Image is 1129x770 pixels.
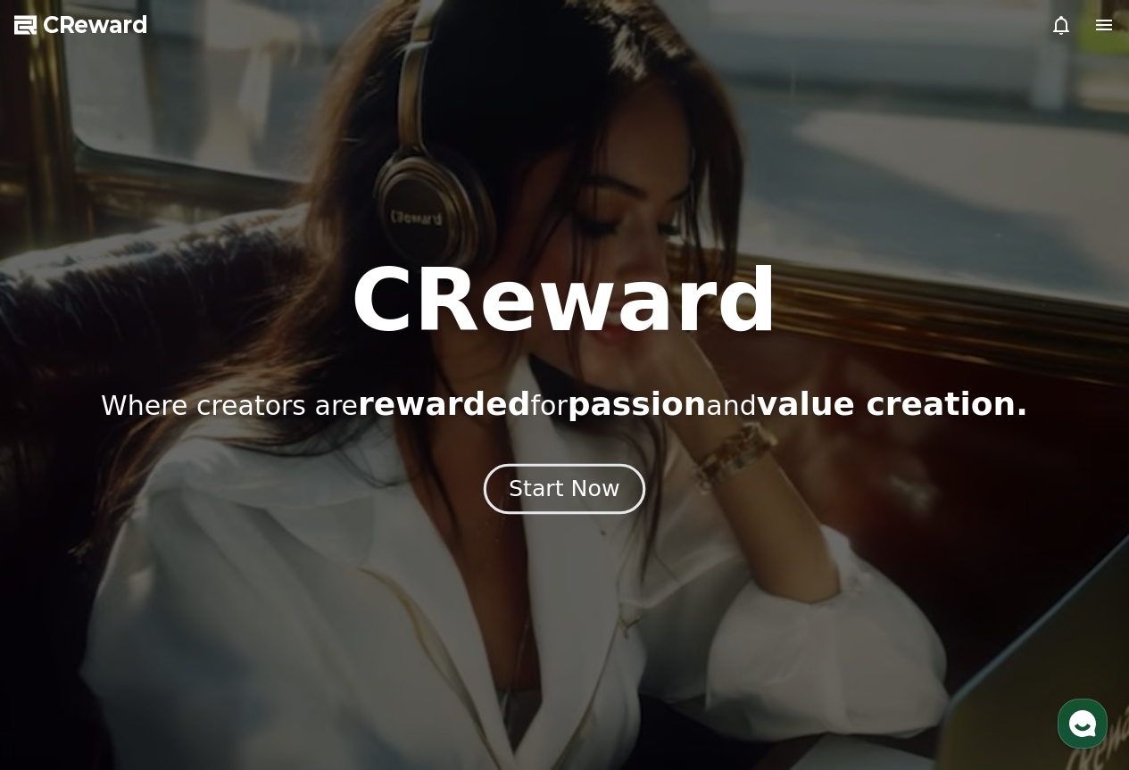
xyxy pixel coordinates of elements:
span: Messages [148,593,201,608]
span: value creation. [757,385,1028,422]
h1: CReward [351,258,778,344]
span: passion [568,385,707,422]
a: Home [5,566,118,610]
div: Start Now [509,474,619,504]
a: Start Now [487,483,642,500]
span: CReward [43,11,148,39]
a: Settings [230,566,343,610]
button: Start Now [484,463,645,514]
span: rewarded [358,385,530,422]
a: CReward [14,11,148,39]
p: Where creators are for and [101,386,1028,422]
a: Messages [118,566,230,610]
span: Settings [264,592,308,607]
span: Home [46,592,77,607]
